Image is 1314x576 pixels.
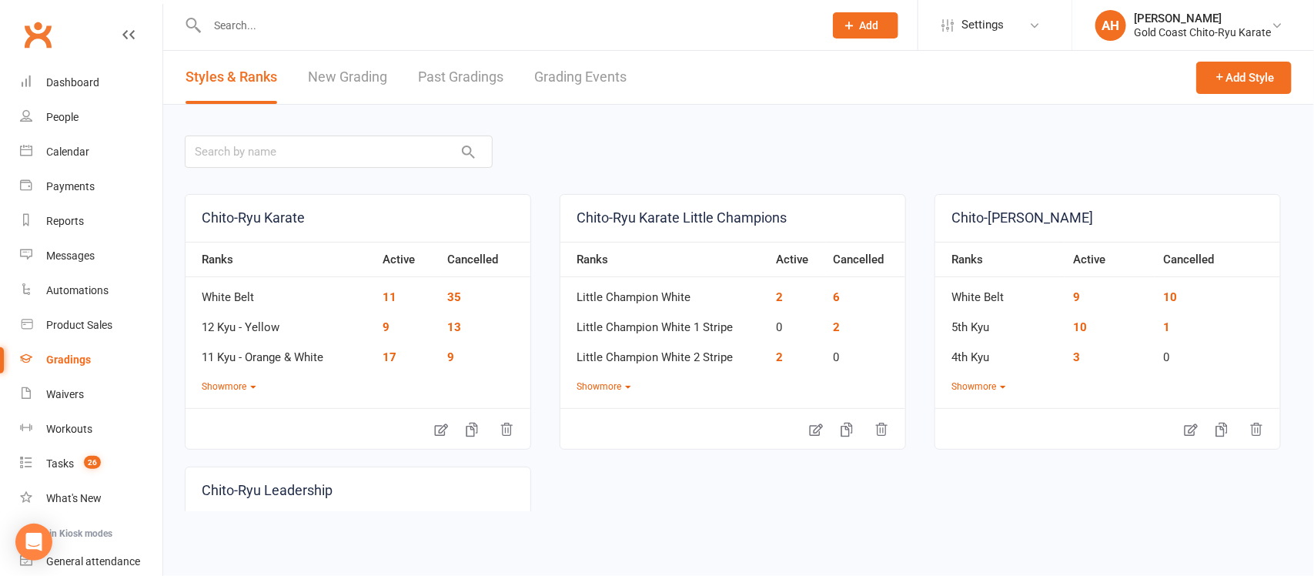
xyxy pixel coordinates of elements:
[46,215,84,227] div: Reports
[186,195,530,242] a: Chito-Ryu Karate
[185,136,493,168] input: Search by name
[46,457,74,470] div: Tasks
[440,242,530,277] th: Cancelled
[448,290,462,304] a: 35
[534,51,627,104] a: Grading Events
[935,337,1065,367] td: 4th Kyu
[560,195,905,242] a: Chito-Ryu Karate Little Champions
[46,111,79,123] div: People
[46,146,89,158] div: Calendar
[1163,320,1170,334] a: 1
[833,12,898,39] button: Add
[46,76,99,89] div: Dashboard
[375,242,440,277] th: Active
[46,353,91,366] div: Gradings
[20,100,162,135] a: People
[46,555,140,568] div: General attendance
[961,8,1004,42] span: Settings
[826,337,905,367] td: 0
[560,242,768,277] th: Ranks
[186,277,375,307] td: White Belt
[768,242,825,277] th: Active
[15,524,52,561] div: Open Intercom Messenger
[935,242,1065,277] th: Ranks
[46,249,95,262] div: Messages
[1073,320,1087,334] a: 10
[46,423,92,435] div: Workouts
[20,204,162,239] a: Reports
[560,337,768,367] td: Little Champion White 2 Stripe
[1073,290,1080,304] a: 9
[1095,10,1126,41] div: AH
[186,307,375,337] td: 12 Kyu - Yellow
[20,308,162,343] a: Product Sales
[935,277,1065,307] td: White Belt
[860,19,879,32] span: Add
[448,350,455,364] a: 9
[951,380,1006,394] button: Showmore
[46,492,102,504] div: What's New
[46,180,95,193] div: Payments
[20,135,162,169] a: Calendar
[383,320,390,334] a: 9
[20,239,162,273] a: Messages
[186,51,277,104] a: Styles & Ranks
[1134,12,1271,25] div: [PERSON_NAME]
[20,273,162,308] a: Automations
[20,481,162,516] a: What's New
[383,350,396,364] a: 17
[20,412,162,447] a: Workouts
[560,307,768,337] td: Little Champion White 1 Stripe
[418,51,503,104] a: Past Gradings
[20,343,162,377] a: Gradings
[560,277,768,307] td: Little Champion White
[1155,337,1280,367] td: 0
[935,195,1280,242] a: Chito-[PERSON_NAME]
[20,447,162,481] a: Tasks 26
[202,15,813,36] input: Search...
[1134,25,1271,39] div: Gold Coast Chito-Ryu Karate
[577,380,631,394] button: Showmore
[186,242,375,277] th: Ranks
[935,307,1065,337] td: 5th Kyu
[776,350,783,364] a: 2
[1163,290,1177,304] a: 10
[776,290,783,304] a: 2
[20,65,162,100] a: Dashboard
[1155,242,1280,277] th: Cancelled
[768,307,825,337] td: 0
[448,320,462,334] a: 13
[186,337,375,367] td: 11 Kyu - Orange & White
[202,380,256,394] button: Showmore
[46,388,84,400] div: Waivers
[1073,350,1080,364] a: 3
[18,15,57,54] a: Clubworx
[46,319,112,331] div: Product Sales
[186,467,530,514] a: Chito-Ryu Leadership
[20,377,162,412] a: Waivers
[46,284,109,296] div: Automations
[834,320,841,334] a: 2
[1196,62,1292,94] button: Add Style
[826,242,905,277] th: Cancelled
[20,169,162,204] a: Payments
[84,456,101,469] span: 26
[383,290,396,304] a: 11
[1065,242,1155,277] th: Active
[834,290,841,304] a: 6
[308,51,387,104] a: New Grading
